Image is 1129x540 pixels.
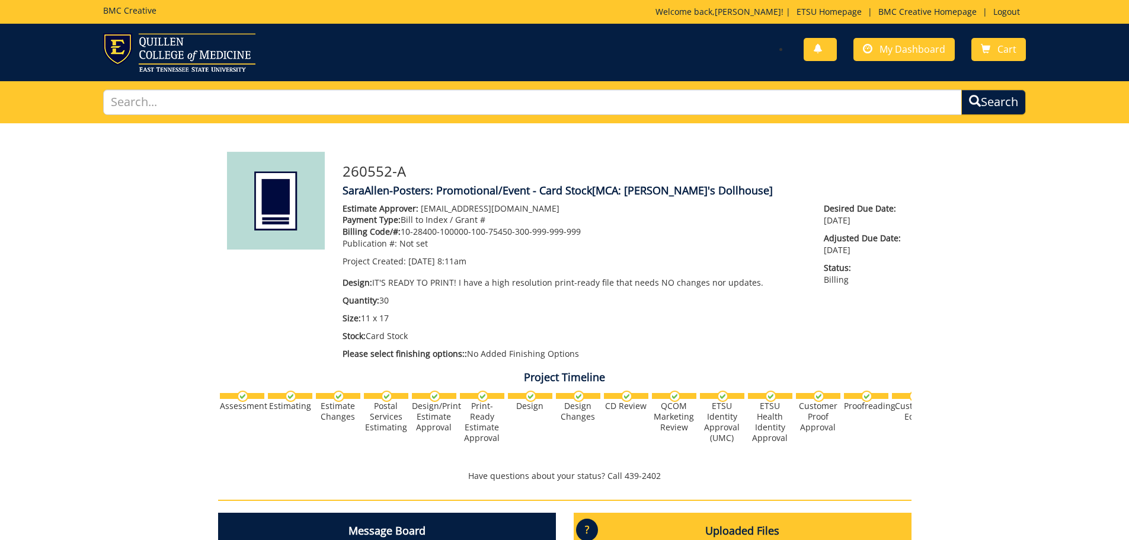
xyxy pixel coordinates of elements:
[343,203,807,215] p: [EMAIL_ADDRESS][DOMAIN_NAME]
[343,295,379,306] span: Quantity:
[861,391,872,402] img: checkmark
[508,401,552,411] div: Design
[364,401,408,433] div: Postal Services Estimating
[343,164,903,179] h3: 260552-A
[604,401,648,411] div: CD Review
[872,6,983,17] a: BMC Creative Homepage
[909,391,920,402] img: checkmark
[399,238,428,249] span: Not set
[556,401,600,422] div: Design Changes
[343,277,372,288] span: Design:
[748,401,792,443] div: ETSU Health Identity Approval
[343,312,361,324] span: Size:
[592,183,773,197] span: [MCA: [PERSON_NAME]'s Dollhouse]
[429,391,440,402] img: checkmark
[961,90,1026,115] button: Search
[343,238,397,249] span: Publication #:
[971,38,1026,61] a: Cart
[824,203,902,226] p: [DATE]
[381,391,392,402] img: checkmark
[796,401,840,433] div: Customer Proof Approval
[824,232,902,244] span: Adjusted Due Date:
[285,391,296,402] img: checkmark
[652,401,696,433] div: QCOM Marketing Review
[412,401,456,433] div: Design/Print Estimate Approval
[987,6,1026,17] a: Logout
[824,203,902,215] span: Desired Due Date:
[892,401,936,422] div: Customer Edits
[103,90,962,115] input: Search...
[343,255,406,267] span: Project Created:
[655,6,1026,18] p: Welcome back, ! | | |
[343,348,467,359] span: Please select finishing options::
[408,255,466,267] span: [DATE] 8:11am
[218,470,911,482] p: Have questions about your status? Call 439-2402
[343,203,418,214] span: Estimate Approver:
[333,391,344,402] img: checkmark
[573,391,584,402] img: checkmark
[220,401,264,411] div: Assessment
[343,330,807,342] p: Card Stock
[343,226,401,237] span: Billing Code/#:
[237,391,248,402] img: checkmark
[227,152,325,250] img: Product featured image
[343,330,366,341] span: Stock:
[715,6,781,17] a: [PERSON_NAME]
[824,262,902,274] span: Status:
[700,401,744,443] div: ETSU Identity Approval (UMC)
[844,401,888,411] div: Proofreading
[791,6,868,17] a: ETSU Homepage
[103,6,156,15] h5: BMC Creative
[477,391,488,402] img: checkmark
[997,43,1016,56] span: Cart
[343,295,807,306] p: 30
[218,372,911,384] h4: Project Timeline
[343,185,903,197] h4: SaraAllen-Posters: Promotional/Event - Card Stock
[824,232,902,256] p: [DATE]
[669,391,680,402] img: checkmark
[460,401,504,443] div: Print-Ready Estimate Approval
[343,277,807,289] p: IT'S READY TO PRINT! I have a high resolution print-ready file that needs NO changes nor updates.
[343,348,807,360] p: No Added Finishing Options
[824,262,902,286] p: Billing
[343,226,807,238] p: 10-28400-100000-100-75450-300-999-999-999
[813,391,824,402] img: checkmark
[765,391,776,402] img: checkmark
[717,391,728,402] img: checkmark
[343,214,401,225] span: Payment Type:
[879,43,945,56] span: My Dashboard
[268,401,312,411] div: Estimating
[343,214,807,226] p: Bill to Index / Grant #
[525,391,536,402] img: checkmark
[316,401,360,422] div: Estimate Changes
[343,312,807,324] p: 11 x 17
[853,38,955,61] a: My Dashboard
[103,33,255,72] img: ETSU logo
[621,391,632,402] img: checkmark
